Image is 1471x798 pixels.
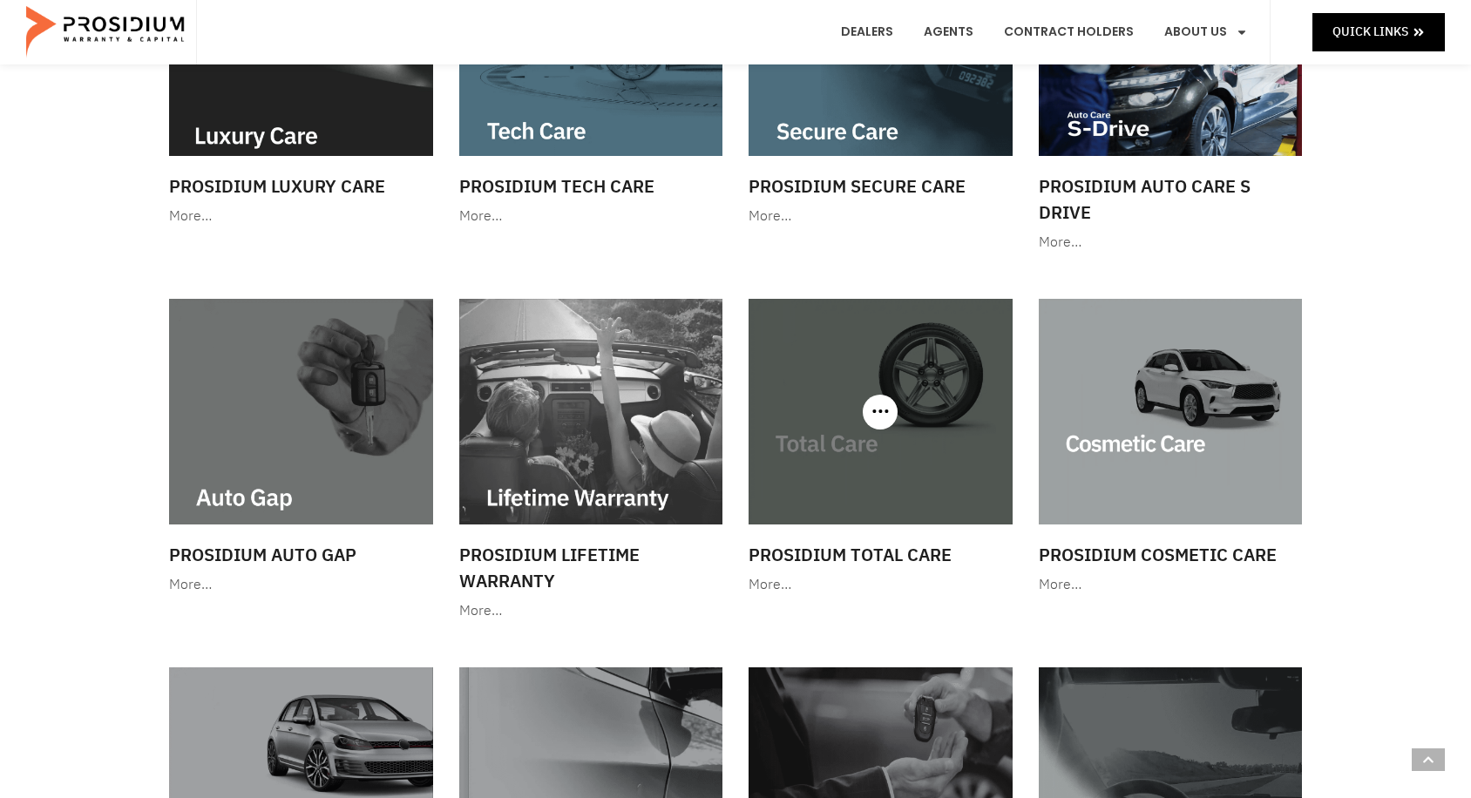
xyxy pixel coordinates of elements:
h3: Prosidium Tech Care [459,173,723,199]
h3: Prosidium Secure Care [749,173,1013,199]
div: More… [1039,572,1303,598]
a: Prosidium Total Care More… [740,290,1021,606]
h3: Prosidium Auto Care S Drive [1039,173,1303,226]
a: Prosidium Auto Gap More… [160,290,442,606]
div: More… [169,204,433,229]
h3: Prosidium Lifetime Warranty [459,542,723,594]
div: More… [459,204,723,229]
div: More… [169,572,433,598]
h3: Prosidium Total Care [749,542,1013,568]
span: Quick Links [1332,21,1408,43]
div: More… [749,572,1013,598]
a: Prosidium Cosmetic Care More… [1030,290,1312,606]
a: Prosidium Lifetime Warranty More… [451,290,732,632]
h3: Prosidium Luxury Care [169,173,433,199]
h3: Prosidium Auto Gap [169,542,433,568]
div: More… [459,598,723,624]
a: Quick Links [1312,13,1445,51]
div: More… [1039,230,1303,255]
h3: Prosidium Cosmetic Care [1039,542,1303,568]
div: More… [749,204,1013,229]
